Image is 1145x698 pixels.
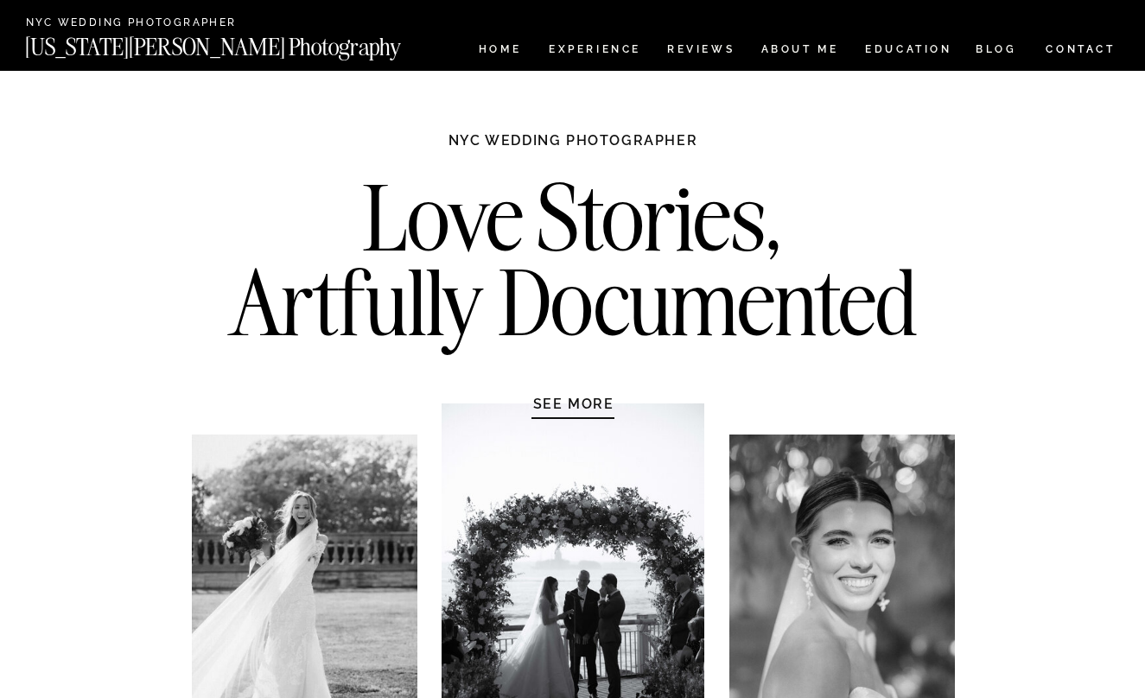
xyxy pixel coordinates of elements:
a: CONTACT [1045,40,1116,59]
a: HOME [475,44,525,59]
a: NYC Wedding Photographer [26,17,286,30]
a: BLOG [976,44,1017,59]
h1: NYC WEDDING PHOTOGRAPHER [411,131,735,166]
a: [US_STATE][PERSON_NAME] Photography [25,35,459,50]
h2: Love Stories, Artfully Documented [211,175,936,357]
a: REVIEWS [667,44,732,59]
a: Experience [549,44,639,59]
a: ABOUT ME [760,44,839,59]
a: SEE MORE [492,395,656,412]
a: EDUCATION [863,44,954,59]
